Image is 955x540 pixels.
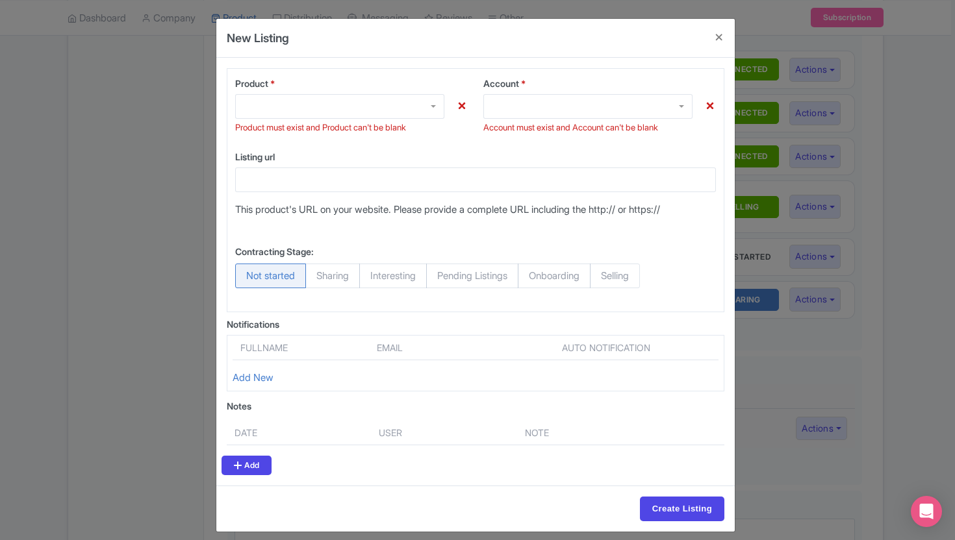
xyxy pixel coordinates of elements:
div: Product must exist and Product can't be blank [235,121,468,134]
span: Product [235,78,268,89]
p: This product's URL on your website. Please provide a complete URL including the http:// or https:// [235,202,716,217]
div: Notes [227,399,724,413]
th: Email [369,341,459,360]
button: Close [704,19,735,56]
div: Account must exist and Account can't be blank [483,121,716,134]
span: Not started [235,264,306,288]
span: Sharing [305,264,360,288]
th: User [371,421,517,445]
h4: New Listing [227,29,289,47]
span: Interesting [359,264,427,288]
div: Notifications [227,317,724,331]
th: Note [517,421,666,445]
span: Listing url [235,151,275,162]
input: Create Listing [640,497,724,521]
th: Auto notification [493,341,719,360]
a: Add [222,456,272,475]
span: Onboarding [518,264,591,288]
span: Account [483,78,519,89]
span: Pending Listings [426,264,518,288]
th: Date [227,421,371,445]
span: Selling [590,264,640,288]
label: Contracting Stage: [235,245,314,258]
a: Add New [233,371,274,384]
div: Open Intercom Messenger [911,496,942,527]
th: Fullname [233,341,369,360]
